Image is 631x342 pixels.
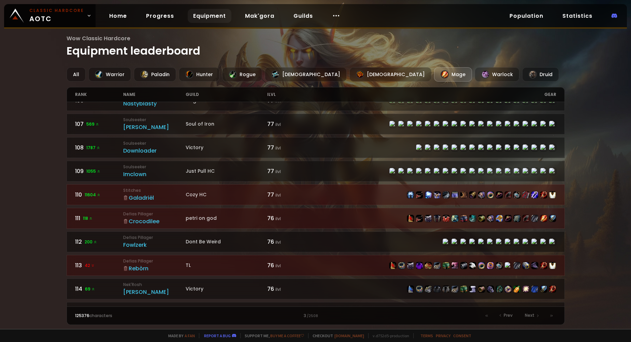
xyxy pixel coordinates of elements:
div: 77 [267,167,315,175]
div: All [67,67,86,82]
a: 107569 Soulseeker[PERSON_NAME]Soul of Iron77 ilvlitem-19375item-18814item-19370item-16060item-169... [67,114,565,134]
div: rank [75,87,123,102]
img: item-21345 [425,286,432,293]
a: Equipment [188,9,231,23]
div: Soul of Iron [186,120,268,128]
img: item-19374 [460,262,467,269]
a: 11011604 StitchesGaladriëlCozy HC77 ilvlitem-16914item-18814item-16917item-16916item-16818item-16... [67,184,565,205]
img: item-22943 [416,286,423,293]
img: item-19375 [389,262,396,269]
a: Progress [141,9,180,23]
img: item-21344 [469,286,476,293]
img: item-21709 [496,191,503,198]
img: item-21597 [531,262,538,269]
small: ilvl [275,169,281,174]
div: 3 [195,313,436,319]
img: item-22502 [451,286,458,293]
img: item-21273 [531,191,538,198]
span: Next [525,312,534,318]
div: 109 [75,167,123,175]
img: item-19950 [514,191,520,198]
span: Made by [164,333,195,338]
div: Warlock [475,67,519,82]
span: 125376 [75,313,89,318]
img: item-22983 [407,262,414,269]
img: item-22502 [434,262,441,269]
div: Just Pull HC [186,168,268,175]
img: item-23237 [487,191,494,198]
small: ilvl [275,192,281,198]
small: Defias Pillager [123,258,186,264]
a: 11469 Nek'Rosh[PERSON_NAME]Victory76 ilvlitem-16795item-22943item-21345item-4333item-23220item-22... [67,279,565,299]
div: Warrior [88,67,131,82]
a: 112200 Defias PillagerFowlzerkDont Be Weird76 ilvlitem-19972item-21504item-6795item-22730item-230... [67,231,565,252]
img: item-18814 [416,191,423,198]
div: 76 [267,261,315,270]
img: item-22983 [425,215,432,222]
img: item-23031 [505,286,512,293]
span: 1055 [86,168,101,174]
span: Prev [504,312,513,318]
small: Stitches [123,187,186,194]
img: item-16913 [478,191,485,198]
a: 1091055 SoulseekerImclownJust Pull HC77 ilvlitem-19375item-17109item-19370item-4334item-16916item... [67,161,565,182]
div: ilvl [267,87,315,102]
div: 112 [75,238,123,246]
img: item-16912 [460,191,467,198]
img: item-19929 [469,262,476,269]
span: Support me, [240,333,304,338]
img: item-22503 [478,286,485,293]
img: item-19684 [451,262,458,269]
div: 110 [75,190,123,199]
img: item-19438 [469,215,476,222]
a: Statistics [557,9,598,23]
div: Nastyblasty [123,99,186,108]
img: item-19379 [505,191,512,198]
small: Classic Hardcore [29,8,84,14]
div: 77 [267,143,315,152]
span: Wow Classic Hardcore [67,34,565,43]
h1: Equipment leaderboard [67,34,565,59]
img: item-16916 [434,191,441,198]
div: 113 [75,261,123,270]
div: name [123,87,186,102]
img: item-19400 [451,215,458,222]
a: 111118 Defias PillagerCrocodileepetri on god76 ilvlitem-19375item-18814item-22983item-6136item-19... [67,208,565,229]
img: item-5976 [549,191,556,198]
img: item-21461 [443,262,449,269]
img: item-17103 [522,262,529,269]
img: item-21414 [496,286,503,293]
img: item-19857 [522,191,529,198]
span: AOTC [29,8,84,24]
a: Guilds [288,9,318,23]
img: item-16818 [443,191,449,198]
a: a fan [185,333,195,338]
img: item-19356 [540,286,547,293]
div: Galadriël [123,194,186,202]
div: 76 [267,285,315,293]
div: 107 [75,120,123,128]
div: [DEMOGRAPHIC_DATA] [349,67,431,82]
a: 11342 Defias PillagerRebòrnTL76 ilvlitem-19375item-22943item-22983item-10054item-19682item-22502i... [67,255,565,276]
img: item-16914 [407,191,414,198]
small: Soulseeker [123,117,186,123]
span: 569 [86,121,99,127]
div: 76 [267,238,315,246]
a: Privacy [436,333,450,338]
a: Report a bug [204,333,231,338]
div: Mage [434,67,472,82]
img: item-19682 [425,262,432,269]
img: item-13968 [522,286,529,293]
img: item-22943 [398,262,405,269]
div: Druid [522,67,559,82]
div: petri on god [186,215,268,222]
div: Rebòrn [123,264,186,273]
a: Consent [453,333,471,338]
img: item-19378 [514,262,520,269]
span: 42 [85,262,95,269]
small: Defias Pillager [123,234,186,241]
small: ilvl [275,263,281,269]
span: 69 [85,286,95,292]
div: [PERSON_NAME] [123,123,186,131]
span: 118 [83,215,93,222]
